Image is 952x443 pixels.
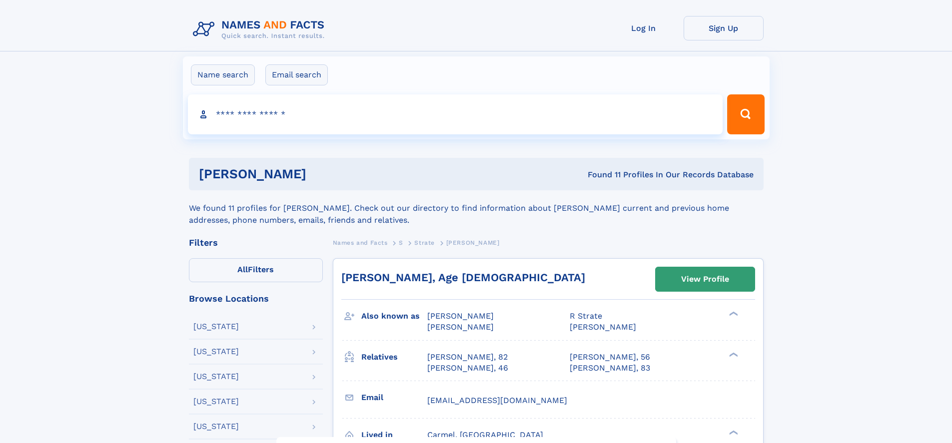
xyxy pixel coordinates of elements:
[361,308,427,325] h3: Also known as
[361,389,427,406] h3: Email
[333,236,388,249] a: Names and Facts
[237,265,248,274] span: All
[399,239,403,246] span: S
[189,190,764,226] div: We found 11 profiles for [PERSON_NAME]. Check out our directory to find information about [PERSON...
[193,323,239,331] div: [US_STATE]
[189,238,323,247] div: Filters
[681,268,729,291] div: View Profile
[191,64,255,85] label: Name search
[265,64,328,85] label: Email search
[570,363,650,374] a: [PERSON_NAME], 83
[727,429,739,436] div: ❯
[656,267,755,291] a: View Profile
[199,168,447,180] h1: [PERSON_NAME]
[427,363,508,374] a: [PERSON_NAME], 46
[570,311,602,321] span: R Strate
[727,94,764,134] button: Search Button
[427,311,494,321] span: [PERSON_NAME]
[399,236,403,249] a: S
[570,322,636,332] span: [PERSON_NAME]
[427,322,494,332] span: [PERSON_NAME]
[427,396,567,405] span: [EMAIL_ADDRESS][DOMAIN_NAME]
[427,430,543,440] span: Carmel, [GEOGRAPHIC_DATA]
[193,373,239,381] div: [US_STATE]
[193,398,239,406] div: [US_STATE]
[361,349,427,366] h3: Relatives
[189,294,323,303] div: Browse Locations
[189,16,333,43] img: Logo Names and Facts
[570,352,650,363] a: [PERSON_NAME], 56
[189,258,323,282] label: Filters
[414,236,435,249] a: Strate
[193,423,239,431] div: [US_STATE]
[414,239,435,246] span: Strate
[684,16,764,40] a: Sign Up
[447,169,754,180] div: Found 11 Profiles In Our Records Database
[604,16,684,40] a: Log In
[427,352,508,363] a: [PERSON_NAME], 82
[727,311,739,317] div: ❯
[193,348,239,356] div: [US_STATE]
[727,351,739,358] div: ❯
[341,271,585,284] a: [PERSON_NAME], Age [DEMOGRAPHIC_DATA]
[188,94,723,134] input: search input
[446,239,500,246] span: [PERSON_NAME]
